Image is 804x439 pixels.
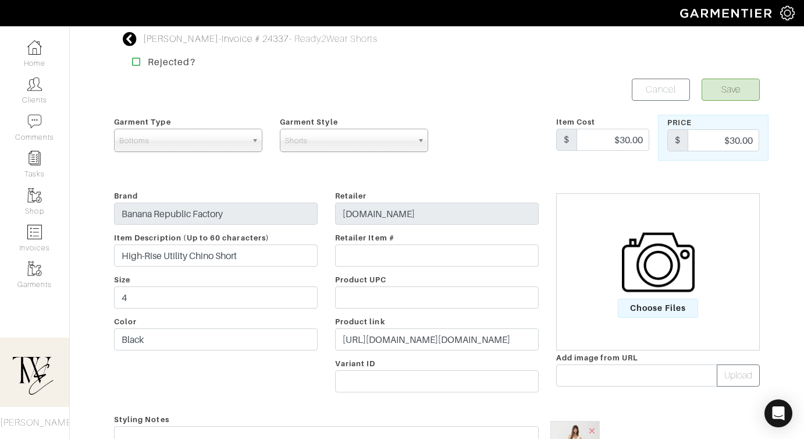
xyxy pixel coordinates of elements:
div: Open Intercom Messenger [764,399,792,427]
strong: Rejected? [148,56,195,68]
span: Choose Files [618,299,699,318]
img: dashboard-icon-dbcd8f5a0b271acd01030246c82b418ddd0df26cd7fceb0bd07c9910d44c42f6.png [27,40,42,55]
a: [PERSON_NAME] [143,34,219,44]
span: Price [667,118,692,127]
div: $ [556,129,577,151]
span: Brand [114,192,138,200]
span: Shorts [285,129,412,153]
img: clients-icon-6bae9207a08558b7cb47a8932f037763ab4055f8c8b6bfacd5dc20c3e0201464.png [27,77,42,91]
a: Invoice # 24337 [222,34,289,44]
a: Cancel [632,79,690,101]
img: garmentier-logo-header-white-b43fb05a5012e4ada735d5af1a66efaba907eab6374d6393d1fbf88cb4ef424d.png [674,3,780,23]
img: reminder-icon-8004d30b9f0a5d33ae49ab947aed9ed385cf756f9e5892f1edd6e32f2345188e.png [27,151,42,165]
img: garments-icon-b7da505a4dc4fd61783c78ac3ca0ef83fa9d6f193b1c9dc38574b1d14d53ca28.png [27,188,42,203]
span: Size [114,275,130,284]
span: Retailer [335,192,367,200]
span: Garment Type [114,118,171,126]
span: Styling Notes [114,411,169,428]
div: - - Ready2Wear Shorts [143,32,378,46]
span: Bottoms [119,129,247,153]
img: garments-icon-b7da505a4dc4fd61783c78ac3ca0ef83fa9d6f193b1c9dc38574b1d14d53ca28.png [27,261,42,276]
button: Upload [717,364,760,387]
span: Variant ID [335,359,376,368]
span: Item Description (Up to 60 characters) [114,233,269,242]
span: Add image from URL [556,353,638,362]
span: Item Cost [556,118,595,126]
span: Product UPC [335,275,387,284]
div: $ [667,129,688,151]
img: gear-icon-white-bd11855cb880d31180b6d7d6211b90ccbf57a29d726f0c71d8c61bd08dd39cc2.png [780,6,795,20]
span: Retailer Item # [335,233,394,242]
span: Product link [335,317,385,326]
span: Garment Style [280,118,338,126]
img: comment-icon-a0a6a9ef722e966f86d9cbdc48e553b5cf19dbc54f86b18d962a5391bc8f6eb6.png [27,114,42,129]
span: Color [114,317,137,326]
button: Save [702,79,760,101]
img: camera-icon-fc4d3dba96d4bd47ec8a31cd2c90eca330c9151d3c012df1ec2579f4b5ff7bac.png [622,226,695,299]
span: × [588,423,597,438]
img: orders-icon-0abe47150d42831381b5fb84f609e132dff9fe21cb692f30cb5eec754e2cba89.png [27,225,42,239]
